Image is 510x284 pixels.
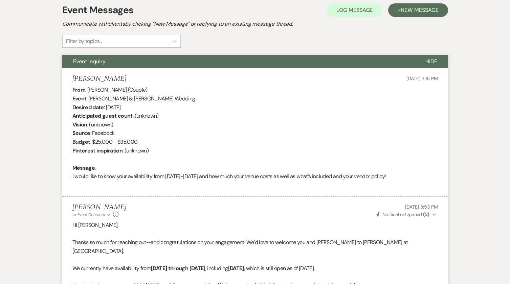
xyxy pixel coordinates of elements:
b: From [72,86,85,93]
div: Filter by topics... [66,37,102,45]
p: Hi [PERSON_NAME], [72,221,438,230]
strong: [DATE] through [DATE] [151,265,205,272]
button: Event Inquiry [62,55,415,68]
span: New Message [401,6,438,14]
b: Budget [72,138,90,145]
button: Log Message [327,3,382,17]
b: Anticipated guest count [72,112,133,119]
button: Hide [415,55,448,68]
div: : [PERSON_NAME] (Couple) : [PERSON_NAME] & [PERSON_NAME] Wedding : [DATE] : (unknown) : (unknown)... [72,86,438,189]
b: Message [72,164,95,171]
span: Notification [382,211,405,217]
span: to: Event Contacts [72,212,105,217]
span: Opened [376,211,429,217]
strong: ( 2 ) [423,211,429,217]
b: Vision [72,121,87,128]
h5: [PERSON_NAME] [72,75,126,83]
b: Desired date [72,104,104,111]
h5: [PERSON_NAME] [72,203,126,212]
strong: [DATE] [228,265,244,272]
span: [DATE] 3:53 PM [405,204,438,210]
b: Event [72,95,87,102]
b: Source [72,129,90,137]
button: to: Event Contacts [72,212,111,218]
p: Thanks so much for reaching out—and congratulations on your engagement! We’d love to welcome you ... [72,238,438,255]
p: We currently have availability from , including , which is still open as of [DATE]. [72,264,438,273]
span: Event Inquiry [73,58,106,65]
button: +New Message [388,3,448,17]
span: Log Message [336,6,373,14]
button: NotificationOpened (2) [375,211,438,218]
h2: Communicate with clients by clicking "New Message" or replying to an existing message thread. [62,20,448,28]
span: Hide [425,58,437,65]
b: Pinterest inspiration [72,147,123,154]
span: [DATE] 3:16 PM [406,75,438,81]
h1: Event Messages [62,3,134,17]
